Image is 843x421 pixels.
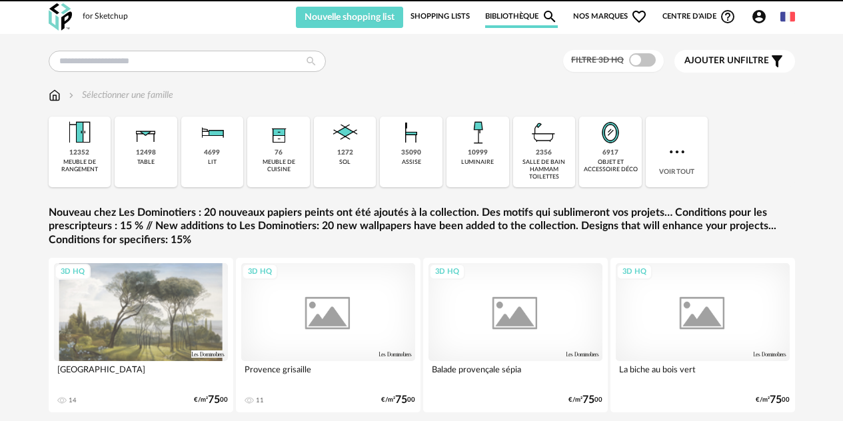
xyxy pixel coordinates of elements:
[602,149,618,157] div: 6917
[423,258,608,412] a: 3D HQ Balade provençale sépia €/m²7500
[662,9,736,25] span: Centre d'aideHelp Circle Outline icon
[756,396,790,404] div: €/m² 00
[329,117,361,149] img: Sol.png
[616,264,652,280] div: 3D HQ
[517,159,572,181] div: salle de bain hammam toilettes
[770,396,782,404] span: 75
[208,159,217,166] div: lit
[63,117,95,149] img: Meuble%20de%20rangement.png
[646,117,708,187] div: Voir tout
[305,13,395,22] span: Nouvelle shopping list
[594,117,626,149] img: Miroir.png
[631,9,647,25] span: Heart Outline icon
[339,159,351,166] div: sol
[54,361,228,388] div: [GEOGRAPHIC_DATA]
[196,117,228,149] img: Literie.png
[461,159,494,166] div: luminaire
[485,5,558,28] a: BibliothèqueMagnify icon
[780,9,795,24] img: fr
[583,159,638,174] div: objet et accessoire déco
[66,89,77,102] img: svg+xml;base64,PHN2ZyB3aWR0aD0iMTYiIGhlaWdodD0iMTYiIHZpZXdCb3g9IjAgMCAxNiAxNiIgZmlsbD0ibm9uZSIgeG...
[395,117,427,149] img: Assise.png
[208,396,220,404] span: 75
[751,9,767,25] span: Account Circle icon
[573,5,648,28] span: Nos marques
[256,396,264,404] div: 11
[610,258,795,412] a: 3D HQ La biche au bois vert €/m²7500
[462,117,494,149] img: Luminaire.png
[381,396,415,404] div: €/m² 00
[263,117,295,149] img: Rangement.png
[69,396,77,404] div: 14
[66,89,173,102] div: Sélectionner une famille
[49,258,233,412] a: 3D HQ [GEOGRAPHIC_DATA] 14 €/m²7500
[194,396,228,404] div: €/m² 00
[411,5,470,28] a: Shopping Lists
[242,264,278,280] div: 3D HQ
[528,117,560,149] img: Salle%20de%20bain.png
[136,149,156,157] div: 12498
[337,149,353,157] div: 1272
[684,56,740,65] span: Ajouter un
[251,159,306,174] div: meuble de cuisine
[69,149,89,157] div: 12352
[582,396,594,404] span: 75
[428,361,602,388] div: Balade provençale sépia
[571,56,624,64] span: Filtre 3D HQ
[53,159,107,174] div: meuble de rangement
[674,50,795,73] button: Ajouter unfiltre Filter icon
[542,9,558,25] span: Magnify icon
[241,361,415,388] div: Provence grisaille
[204,149,220,157] div: 4699
[536,149,552,157] div: 2356
[275,149,283,157] div: 76
[720,9,736,25] span: Help Circle Outline icon
[616,361,790,388] div: La biche au bois vert
[137,159,155,166] div: table
[55,264,91,280] div: 3D HQ
[49,206,795,247] a: Nouveau chez Les Dominotiers : 20 nouveaux papiers peints ont été ajoutés à la collection. Des mo...
[401,149,421,157] div: 35090
[402,159,421,166] div: assise
[83,11,128,22] div: for Sketchup
[769,53,785,69] span: Filter icon
[751,9,773,25] span: Account Circle icon
[49,3,72,31] img: OXP
[49,89,61,102] img: svg+xml;base64,PHN2ZyB3aWR0aD0iMTYiIGhlaWdodD0iMTciIHZpZXdCb3g9IjAgMCAxNiAxNyIgZmlsbD0ibm9uZSIgeG...
[568,396,602,404] div: €/m² 00
[429,264,465,280] div: 3D HQ
[684,55,769,67] span: filtre
[296,7,404,28] button: Nouvelle shopping list
[236,258,421,412] a: 3D HQ Provence grisaille 11 €/m²7500
[130,117,162,149] img: Table.png
[666,141,688,163] img: more.7b13dc1.svg
[395,396,407,404] span: 75
[468,149,488,157] div: 10999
